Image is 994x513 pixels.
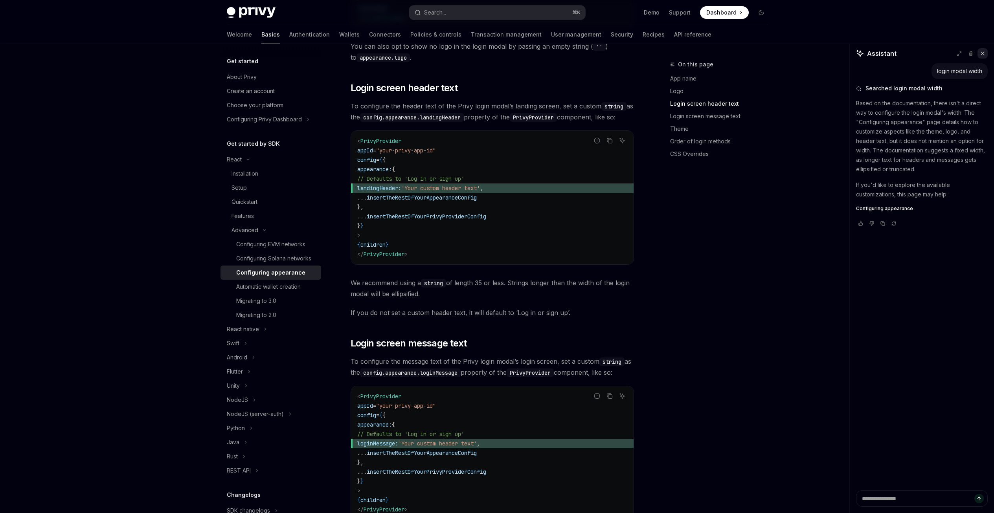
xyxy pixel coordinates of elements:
span: , [477,440,480,447]
span: { [382,156,386,163]
div: Swift [227,339,239,348]
button: Report incorrect code [592,391,602,401]
span: }, [357,203,364,211]
button: Toggle Flutter section [220,365,321,379]
div: Configuring appearance [236,268,305,277]
a: Welcome [227,25,252,44]
div: NodeJS [227,395,248,405]
div: login modal width [937,67,982,75]
button: Copy chat response [878,220,887,227]
span: // Defaults to 'Log in or sign up' [357,175,464,182]
a: Transaction management [471,25,542,44]
span: > [404,251,408,258]
span: landingHeader: [357,185,401,192]
span: We recommend using a of length 35 or less. Strings longer than the width of the login modal will ... [351,277,634,299]
a: Choose your platform [220,98,321,112]
span: 'Your custom header text' [398,440,477,447]
span: { [357,241,360,248]
a: API reference [674,25,711,44]
button: Toggle Java section [220,435,321,449]
span: "your-privy-app-id" [376,402,436,409]
button: Toggle dark mode [755,6,768,19]
a: Basics [261,25,280,44]
button: Toggle NodeJS section [220,393,321,407]
textarea: Ask a question... [856,490,988,507]
span: PrivyProvider [364,251,404,258]
span: < [357,137,360,145]
code: string [601,102,627,111]
span: appearance: [357,421,392,428]
code: PrivyProvider [507,368,554,377]
div: Android [227,353,247,362]
button: Ask AI [617,136,627,146]
button: Toggle Rust section [220,449,321,464]
span: Login screen header text [351,82,458,94]
span: children [360,241,386,248]
span: ⌘ K [572,9,581,16]
span: ... [357,213,367,220]
button: Toggle Swift section [220,336,321,350]
a: Automatic wallet creation [220,280,321,294]
span: ... [357,449,367,456]
span: } [357,478,360,485]
a: Configuring appearance [856,205,988,212]
h5: Get started by SDK [227,139,280,148]
span: Dashboard [706,9,737,16]
span: insertTheRestOfYourPrivyProviderConfig [367,468,486,475]
span: PrivyProvider [360,137,401,145]
button: Toggle NodeJS (server-auth) section [220,407,321,421]
span: { [392,421,395,428]
a: Theme [670,123,774,135]
span: On this page [678,60,713,69]
span: Searched login modal width [865,84,943,92]
button: Send message [974,494,984,503]
span: ... [357,194,367,201]
a: Logo [670,85,774,97]
span: "your-privy-app-id" [376,147,436,154]
span: Assistant [867,49,897,58]
button: Toggle React section [220,152,321,167]
code: string [599,357,625,366]
div: Quickstart [232,197,257,207]
h5: Get started [227,57,258,66]
div: Configuring Privy Dashboard [227,115,302,124]
div: About Privy [227,72,257,82]
button: Copy the contents from the code block [604,391,615,401]
a: Configuring appearance [220,266,321,280]
span: }, [357,459,364,466]
code: appearance.logo [356,53,410,62]
a: Login screen header text [670,97,774,110]
div: Search... [424,8,446,17]
div: Setup [232,183,247,192]
span: If you do not set a custom header text, it will default to ‘Log in or sign up’. [351,307,634,318]
span: Login screen message text [351,337,467,350]
a: Create an account [220,84,321,98]
span: , [480,185,483,192]
span: } [360,478,364,485]
a: Features [220,209,321,223]
a: Login screen message text [670,110,774,123]
p: Based on the documentation, there isn't a direct way to configure the login modal's width. The "C... [856,99,988,174]
code: PrivyProvider [510,113,557,122]
div: Choose your platform [227,101,283,110]
span: } [360,222,364,229]
span: { [382,412,386,419]
a: Authentication [289,25,330,44]
div: Unity [227,381,240,390]
div: Java [227,438,239,447]
span: { [392,166,395,173]
span: PrivyProvider [360,393,401,400]
code: string [421,279,446,288]
span: > [357,232,360,239]
span: ... [357,468,367,475]
code: '' [593,42,606,51]
div: Create an account [227,86,275,96]
a: Policies & controls [410,25,461,44]
span: appearance: [357,166,392,173]
a: App name [670,72,774,85]
span: Configuring appearance [856,205,913,212]
span: insertTheRestOfYourAppearanceConfig [367,194,477,201]
a: Dashboard [700,6,749,19]
span: { [379,412,382,419]
a: Installation [220,167,321,181]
